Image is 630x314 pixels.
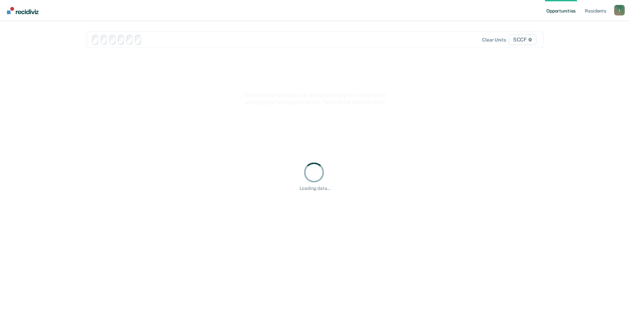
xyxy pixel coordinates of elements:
span: SCCF [509,35,536,45]
div: Loading data... [300,186,331,191]
div: t [614,5,625,15]
img: Recidiviz [7,7,39,14]
button: Profile dropdown button [614,5,625,15]
div: Clear units [482,37,506,43]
